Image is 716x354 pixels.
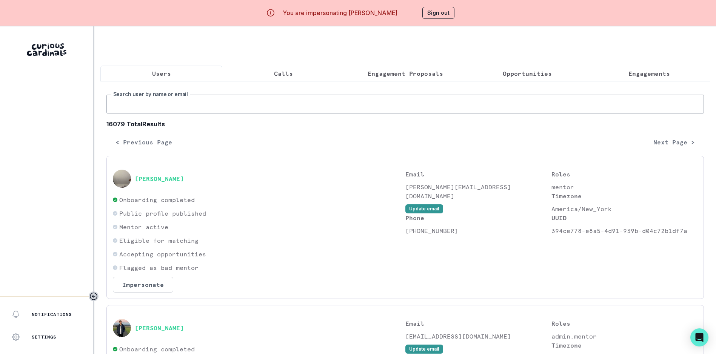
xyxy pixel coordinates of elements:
button: < Previous Page [106,135,181,150]
p: UUID [551,213,698,222]
p: [PHONE_NUMBER] [405,226,551,235]
div: Open Intercom Messenger [690,328,708,346]
p: Public profile published [119,209,206,218]
p: Roles [551,170,698,179]
p: Onboarding completed [119,345,195,354]
p: Accepting opportunities [119,250,206,259]
p: Opportunities [503,69,552,78]
p: Phone [405,213,551,222]
p: Eligible for matching [119,236,199,245]
p: mentor [551,182,698,192]
button: Toggle sidebar [89,291,99,301]
p: America/New_York [551,204,698,213]
b: 16079 Total Results [106,120,704,129]
p: admin,mentor [551,332,698,341]
p: Timezone [551,192,698,201]
p: Timezone [551,341,698,350]
p: Notifications [32,311,72,317]
button: [PERSON_NAME] [135,175,184,182]
p: Flagged as bad mentor [119,263,199,272]
p: Calls [274,69,293,78]
p: Users [152,69,171,78]
button: Update email [405,204,443,213]
button: Next Page > [644,135,704,150]
p: Engagement Proposals [368,69,443,78]
button: [PERSON_NAME] [135,324,184,332]
p: 394ce778-e8a5-4d91-939b-d04c72b1df7a [551,226,698,235]
button: Impersonate [113,277,173,293]
button: Sign out [422,7,454,19]
p: Email [405,170,551,179]
p: [PERSON_NAME][EMAIL_ADDRESS][DOMAIN_NAME] [405,182,551,201]
p: Onboarding completed [119,195,195,204]
p: Mentor active [119,222,168,231]
p: Email [405,319,551,328]
img: Curious Cardinals Logo [27,43,66,56]
p: Engagements [628,69,670,78]
p: Settings [32,334,57,340]
p: You are impersonating [PERSON_NAME] [283,8,397,17]
p: Roles [551,319,698,328]
p: [EMAIL_ADDRESS][DOMAIN_NAME] [405,332,551,341]
button: Update email [405,345,443,354]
